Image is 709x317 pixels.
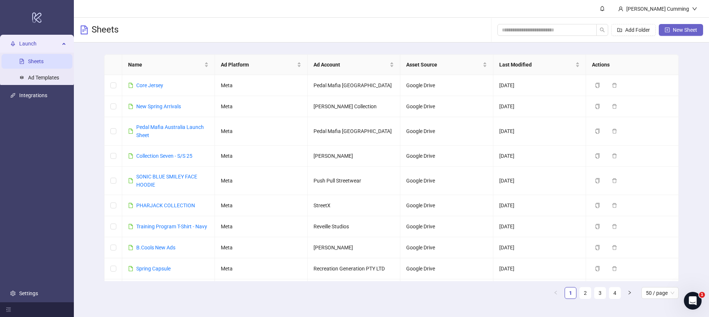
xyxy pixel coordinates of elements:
span: copy [595,245,600,250]
span: copy [595,83,600,88]
td: Meta [215,75,308,96]
th: Asset Source [400,55,493,75]
td: Google Drive [400,237,493,258]
span: search [600,27,605,33]
span: Add Folder [625,27,650,33]
span: delete [612,245,617,250]
span: file [128,203,133,208]
span: user [618,6,623,11]
td: [PERSON_NAME] [308,237,400,258]
span: menu-fold [6,307,11,312]
span: Launch [19,37,60,51]
td: StreetX [308,195,400,216]
span: delete [612,266,617,271]
span: delete [612,153,617,158]
td: Push Pull Streetwear [308,167,400,195]
button: Add Folder [611,24,656,36]
th: Last Modified [493,55,586,75]
td: [PERSON_NAME] Collection [308,279,400,300]
a: 4 [609,287,620,299]
span: file [128,178,133,183]
span: Ad Platform [221,61,295,69]
span: right [627,290,632,295]
button: left [550,287,562,299]
td: [DATE] [493,237,586,258]
td: [DATE] [493,117,586,146]
span: delete [612,178,617,183]
span: copy [595,266,600,271]
a: Settings [19,290,38,296]
li: 4 [609,287,621,299]
td: Google Drive [400,96,493,117]
li: Previous Page [550,287,562,299]
span: file [128,104,133,109]
td: [DATE] [493,96,586,117]
td: Meta [215,146,308,167]
span: 50 / page [646,287,674,299]
a: 1 [565,287,576,299]
button: right [624,287,636,299]
span: folder-add [617,27,622,33]
a: PHARJACK COLLECTION [136,202,195,208]
span: file [128,266,133,271]
span: Ad Account [314,61,388,69]
td: [DATE] [493,146,586,167]
span: copy [595,178,600,183]
span: file [128,83,133,88]
td: Google Drive [400,75,493,96]
a: Integrations [19,93,47,99]
span: copy [595,104,600,109]
span: Name [128,61,203,69]
span: copy [595,153,600,158]
h3: Sheets [92,24,119,36]
td: Google Drive [400,117,493,146]
td: Meta [215,96,308,117]
td: Pedal Mafia [GEOGRAPHIC_DATA] [308,75,400,96]
span: plus-square [665,27,670,33]
span: left [554,290,558,295]
td: [DATE] [493,167,586,195]
span: Last Modified [499,61,574,69]
td: Meta [215,167,308,195]
td: Meta [215,237,308,258]
span: delete [612,224,617,229]
span: New Sheet [673,27,697,33]
li: 2 [579,287,591,299]
span: copy [595,224,600,229]
td: Google Drive [400,167,493,195]
span: down [692,6,697,11]
th: Ad Account [308,55,400,75]
td: Recreation Generation PTY LTD [308,258,400,279]
td: Meta [215,216,308,237]
a: Training Program T-Shirt - Navy [136,224,207,229]
span: delete [612,104,617,109]
span: Asset Source [406,61,481,69]
span: 1 [699,292,705,298]
div: [PERSON_NAME] Cumming [623,5,692,13]
th: Name [122,55,215,75]
td: Google Drive [400,216,493,237]
span: file-text [80,25,89,34]
span: file [128,129,133,134]
td: [DATE] [493,258,586,279]
a: B.Cools New Ads [136,245,175,250]
li: 3 [594,287,606,299]
a: SONIC BLUE SMILEY FACE HOODIE [136,174,197,188]
th: Actions [586,55,679,75]
div: Page Size [641,287,679,299]
td: [DATE] [493,279,586,300]
span: bell [600,6,605,11]
td: [DATE] [493,195,586,216]
span: delete [612,129,617,134]
td: Google Drive [400,146,493,167]
td: Meta [215,279,308,300]
button: New Sheet [659,24,703,36]
a: 2 [580,287,591,299]
span: copy [595,129,600,134]
li: Next Page [624,287,636,299]
td: Google Drive [400,258,493,279]
a: Sheets [28,59,44,65]
td: Reveille Studios [308,216,400,237]
td: [PERSON_NAME] [308,146,400,167]
a: New Spring Arrivals [136,103,181,109]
